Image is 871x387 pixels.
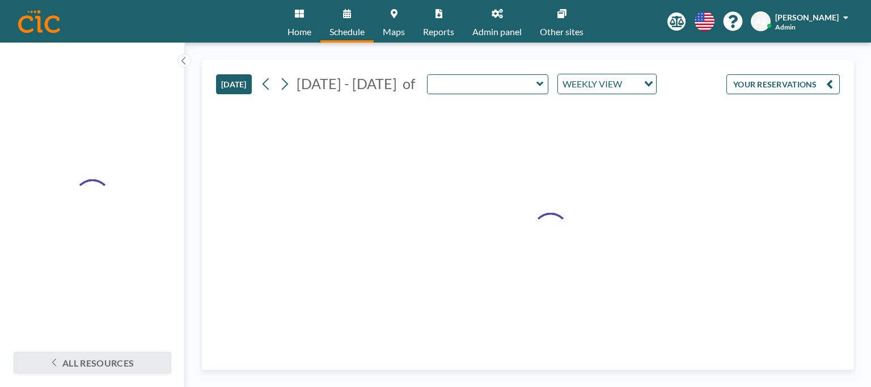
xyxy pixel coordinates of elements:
[287,27,311,36] span: Home
[403,75,415,92] span: of
[625,77,637,91] input: Search for option
[775,23,796,31] span: Admin
[755,16,766,27] span: AB
[216,74,252,94] button: [DATE]
[472,27,522,36] span: Admin panel
[14,352,171,373] button: All resources
[726,74,840,94] button: YOUR RESERVATIONS
[18,10,60,33] img: organization-logo
[297,75,397,92] span: [DATE] - [DATE]
[775,12,839,22] span: [PERSON_NAME]
[423,27,454,36] span: Reports
[329,27,365,36] span: Schedule
[383,27,405,36] span: Maps
[540,27,584,36] span: Other sites
[558,74,656,94] div: Search for option
[560,77,624,91] span: WEEKLY VIEW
